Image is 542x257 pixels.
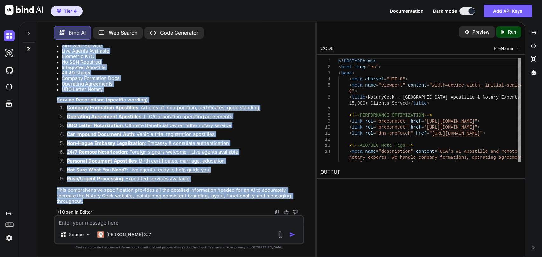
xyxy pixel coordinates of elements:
[338,71,341,76] span: <
[67,149,127,155] strong: 24/7 Remote Notarization
[341,65,352,70] span: html
[64,8,77,14] span: Tier 4
[352,119,363,124] span: link
[365,131,373,136] span: rel
[62,132,303,140] li: : Vehicle title, registration apostilles
[62,114,303,123] li: : LLC/Corporation operating agreements
[275,209,280,215] img: copy
[320,119,330,125] div: 9
[320,125,330,131] div: 10
[421,119,424,124] span: =
[62,105,303,114] li: : Articles of incorporation, certificates, good standing
[320,143,330,149] div: 13
[426,119,474,124] span: [URL][DOMAIN_NAME]
[416,131,426,136] span: href
[349,143,360,148] span: <!--
[386,77,405,82] span: "UTF-8"
[352,149,363,154] span: meta
[62,87,303,92] li: UBO Letter Notary
[62,43,303,48] li: 24/7 Self-Service
[349,89,354,94] span: 0"
[426,83,429,88] span: =
[320,58,330,64] div: 1
[160,30,198,35] p: Code Generator
[62,167,303,176] li: : Live agents ready to help guide you
[360,113,424,118] span: PERFORMANCE OPTIMIZATION
[352,83,363,88] span: meta
[4,30,15,41] img: darkChat
[376,131,413,136] span: "dns-prefetch"
[411,125,421,130] span: href
[424,113,432,118] span: -->
[411,119,421,124] span: href
[416,149,434,154] span: content
[4,65,15,75] img: githubDark
[424,125,426,130] span: "
[320,70,330,76] div: 3
[408,101,413,106] span: </
[349,161,482,166] span: UBO letters, car impound documents, non-Hague emba
[390,9,424,14] button: Documentation
[349,149,351,154] span: <
[289,231,295,238] img: icon
[320,131,330,137] div: 11
[349,95,351,100] span: <
[508,29,516,35] p: Run
[4,48,15,58] img: darkAi-studio
[494,45,513,52] span: FileName
[62,149,303,158] li: : Foreign signers welcome - Live agents available
[376,83,378,88] span: =
[320,137,330,143] div: 12
[62,75,303,81] li: Company Formation Docs
[320,46,334,51] div: CODE
[376,125,408,130] span: "preconnect"
[57,97,303,102] h3: Service Descriptions (specific wording)
[464,29,470,35] img: preview
[365,95,368,100] span: >
[349,119,351,124] span: <
[349,125,351,130] span: <
[57,187,303,204] p: This comprehensive specification provides all the detailed information needed for an AI to accura...
[378,65,381,70] span: >
[362,59,373,64] span: html
[320,94,330,100] div: 6
[62,140,303,149] li: : Embassy & consulate authentication
[432,131,480,136] span: [URL][DOMAIN_NAME]
[106,231,153,238] p: [PERSON_NAME] 3.7..
[349,77,351,82] span: <
[474,119,477,124] span: "
[484,5,532,17] button: Add API Keys
[67,158,137,164] strong: Personal Document Apostilles
[320,76,330,82] div: 4
[434,149,437,154] span: =
[390,8,424,14] span: Documentation
[365,149,376,154] span: name
[368,95,536,100] span: NotaryGeek - [GEOGRAPHIC_DATA] Apostille & Notary Experts | All
[320,64,330,70] div: 2
[354,89,357,94] span: >
[62,209,92,215] p: Open in Editor
[426,101,429,106] span: >
[349,113,360,118] span: <!--
[67,167,127,173] strong: Not Sure What You Need?
[62,81,303,87] li: Operating Agreements
[424,119,426,124] span: "
[477,119,480,124] span: >
[67,105,138,111] strong: Company Formation Apostilles
[320,149,330,155] div: 14
[67,140,145,146] strong: Non-Hague Embassy Legalization
[284,209,289,215] img: like
[405,143,413,148] span: -->
[373,131,376,136] span: =
[376,119,408,124] span: "preconnect"
[437,149,517,154] span: "USA's #1 apostille and remote
[320,82,330,88] div: 5
[365,125,373,130] span: rel
[97,231,104,238] img: Claude 3.7 Sonnet (Anthropic)
[4,82,15,93] img: cloudideIcon
[67,113,141,119] strong: Operating Agreement Apostilles
[429,131,432,136] span: "
[67,176,123,182] strong: Rush/Urgent Processing
[352,125,363,130] span: link
[365,77,384,82] span: charset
